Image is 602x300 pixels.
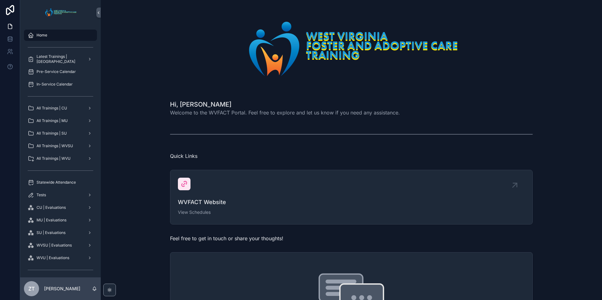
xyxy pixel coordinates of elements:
a: All Trainings | WVSU [24,140,97,152]
span: All Trainings | WVU [37,156,71,161]
span: MU | Evaluations [37,218,66,223]
a: CU | Evaluations [24,202,97,213]
span: View Schedules [178,209,525,215]
span: WVFACT Website [178,198,525,207]
img: App logo [43,8,78,18]
span: In-Service Calendar [37,82,73,87]
span: All Trainings | MU [37,118,68,123]
h1: Hi, [PERSON_NAME] [170,100,400,109]
span: All Trainings | CU [37,106,67,111]
a: Latest Trainings | [GEOGRAPHIC_DATA] [24,53,97,65]
span: Home [37,33,47,38]
span: Statewide Attendance [37,180,76,185]
a: WVSU | Evaluations [24,240,97,251]
span: CU | Evaluations [37,205,66,210]
p: [PERSON_NAME] [44,286,80,292]
a: Statewide Attendance [24,177,97,188]
span: WVU | Evaluations [37,255,69,260]
a: All Trainings | CU [24,103,97,114]
a: SU | Evaluations [24,227,97,238]
span: All Trainings | SU [37,131,67,136]
span: Quick Links [170,153,197,159]
span: Welcome to the WVFACT Portal. Feel free to explore and let us know if you need any assistance. [170,109,400,116]
a: WVFACT WebsiteView Schedules [170,170,532,224]
span: Tests [37,192,46,197]
img: 26288-LogoRetina.png [237,15,466,82]
a: Pre-Service Calendar [24,66,97,77]
a: Tests [24,189,97,201]
div: scrollable content [20,25,101,277]
span: Feel free to get in touch or share your thoughts! [170,235,283,242]
a: In-Service Calendar [24,79,97,90]
a: Home [24,30,97,41]
a: All Trainings | MU [24,115,97,126]
span: ZT [28,285,35,292]
span: SU | Evaluations [37,230,65,235]
a: All Trainings | WVU [24,153,97,164]
a: WVU | Evaluations [24,252,97,264]
span: Pre-Service Calendar [37,69,76,74]
span: Latest Trainings | [GEOGRAPHIC_DATA] [37,54,82,64]
span: All Trainings | WVSU [37,143,73,148]
a: MU | Evaluations [24,214,97,226]
span: WVSU | Evaluations [37,243,72,248]
a: All Trainings | SU [24,128,97,139]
